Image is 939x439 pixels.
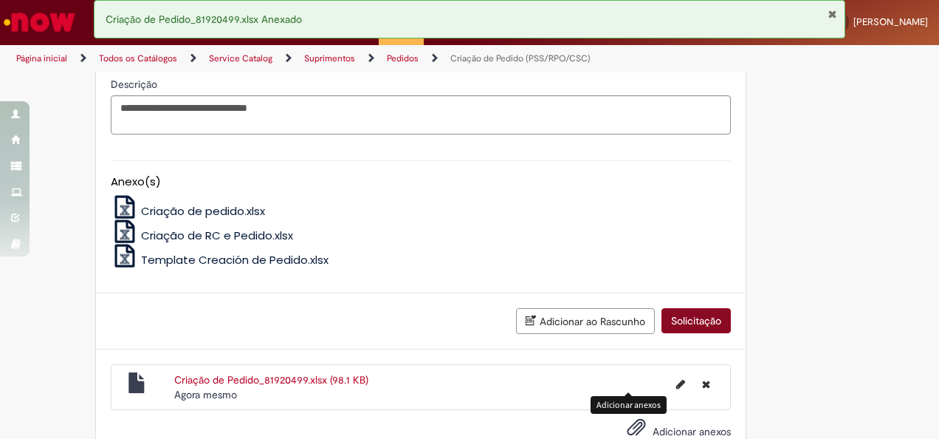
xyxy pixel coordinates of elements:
span: Criação de pedido.xlsx [141,203,265,219]
button: Solicitação [661,308,731,333]
span: Criação de RC e Pedido.xlsx [141,228,293,243]
a: Criação de Pedido_81920499.xlsx (98.1 KB) [174,373,368,387]
h5: Anexo(s) [111,176,731,188]
button: Fechar Notificação [828,8,837,20]
textarea: Descrição [111,95,731,135]
a: Suprimentos [304,52,355,64]
a: Service Catalog [209,52,272,64]
span: Descrição [111,78,160,91]
a: Template Creación de Pedido.xlsx [111,252,329,268]
span: Agora mesmo [174,388,237,401]
span: Adicionar anexos [653,425,731,438]
button: Excluir Criação de Pedido_81920499.xlsx [693,372,719,396]
button: Editar nome de arquivo Criação de Pedido_81920499.xlsx [667,372,694,396]
a: Todos os Catálogos [99,52,177,64]
div: Adicionar anexos [591,396,667,413]
a: Criação de RC e Pedido.xlsx [111,228,294,243]
button: Adicionar ao Rascunho [516,308,655,334]
ul: Trilhas de página [11,45,615,72]
a: Página inicial [16,52,67,64]
time: 29/08/2025 12:47:35 [174,388,237,401]
a: Criação de pedido.xlsx [111,203,266,219]
a: Pedidos [387,52,419,64]
span: [PERSON_NAME] [853,16,928,28]
span: Template Creación de Pedido.xlsx [141,252,329,268]
span: Criação de Pedido_81920499.xlsx Anexado [106,13,302,26]
a: Criação de Pedido (PSS/RPO/CSC) [450,52,591,64]
img: ServiceNow [1,7,78,37]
